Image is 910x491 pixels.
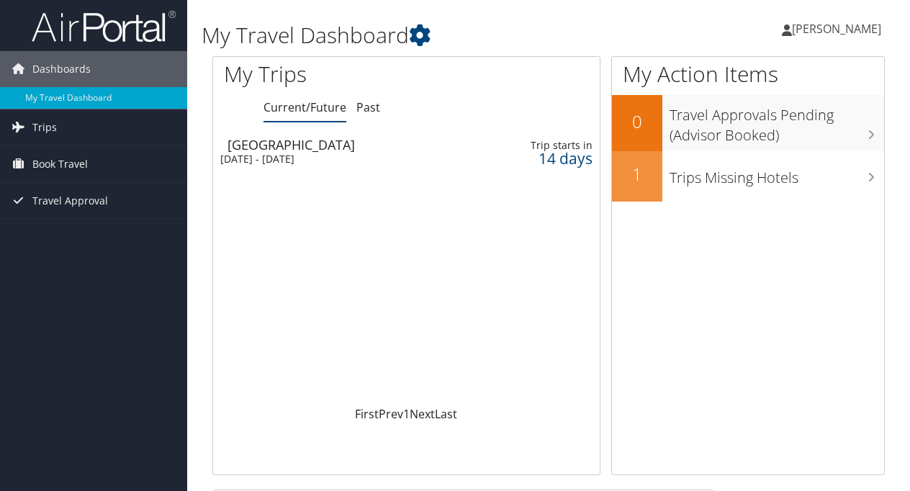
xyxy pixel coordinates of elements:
a: 1 [403,406,410,422]
h2: 0 [612,109,662,134]
a: Last [435,406,457,422]
span: Trips [32,109,57,145]
h3: Travel Approvals Pending (Advisor Booked) [670,98,884,145]
a: Current/Future [263,99,346,115]
span: Travel Approval [32,183,108,219]
div: Trip starts in [511,139,593,152]
a: 1Trips Missing Hotels [612,151,884,202]
a: Past [356,99,380,115]
a: [PERSON_NAME] [782,7,896,50]
h3: Trips Missing Hotels [670,161,884,188]
h2: 1 [612,162,662,186]
div: [DATE] - [DATE] [220,153,461,166]
a: Prev [379,406,403,422]
span: Book Travel [32,146,88,182]
div: [GEOGRAPHIC_DATA] [227,138,468,151]
img: airportal-logo.png [32,9,176,43]
h1: My Action Items [612,59,884,89]
h1: My Travel Dashboard [202,20,665,50]
a: 0Travel Approvals Pending (Advisor Booked) [612,95,884,150]
span: Dashboards [32,51,91,87]
span: [PERSON_NAME] [792,21,881,37]
a: First [355,406,379,422]
div: 14 days [511,152,593,165]
h1: My Trips [224,59,428,89]
a: Next [410,406,435,422]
